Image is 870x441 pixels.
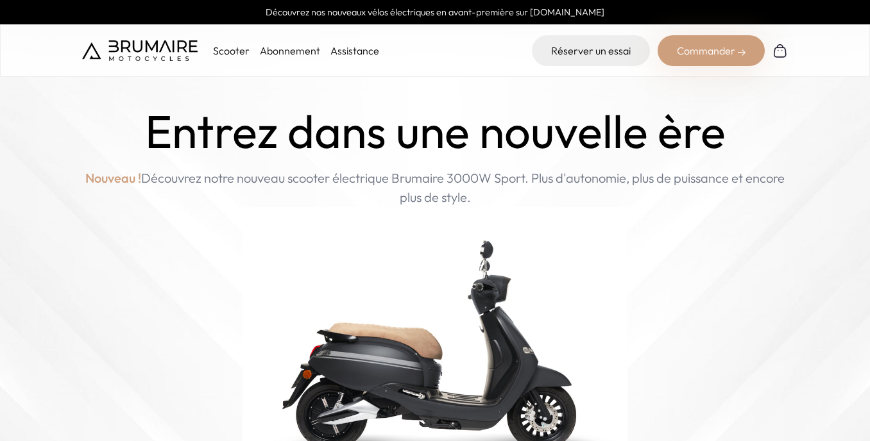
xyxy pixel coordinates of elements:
[330,44,379,57] a: Assistance
[213,43,250,58] p: Scooter
[772,43,788,58] img: Panier
[85,169,141,188] span: Nouveau !
[658,35,765,66] div: Commander
[260,44,320,57] a: Abonnement
[145,105,726,158] h1: Entrez dans une nouvelle ère
[532,35,650,66] a: Réserver un essai
[82,40,198,61] img: Brumaire Motocycles
[738,49,746,56] img: right-arrow-2.png
[82,169,788,207] p: Découvrez notre nouveau scooter électrique Brumaire 3000W Sport. Plus d'autonomie, plus de puissa...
